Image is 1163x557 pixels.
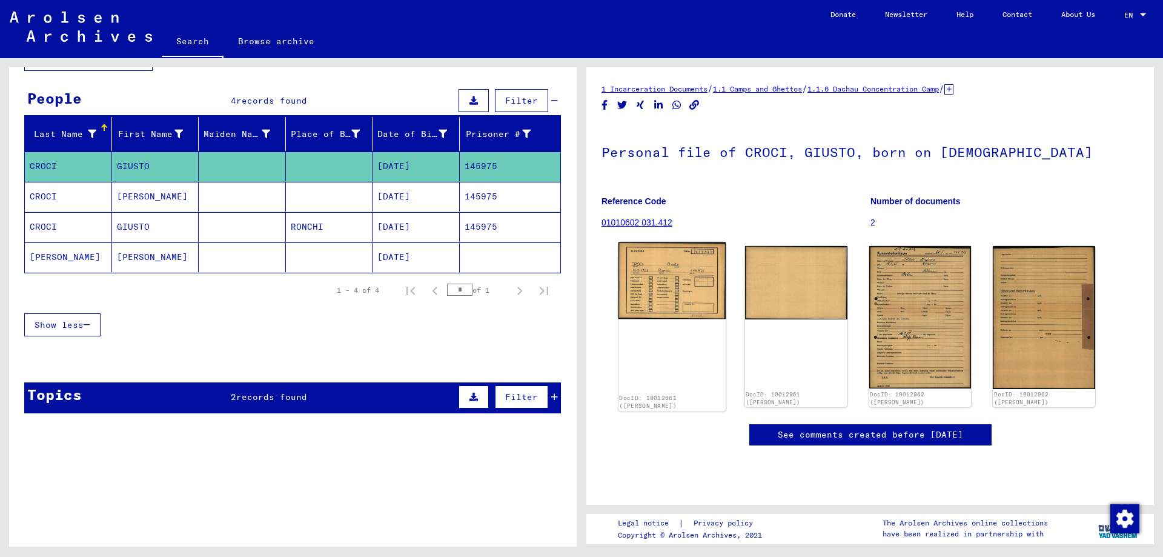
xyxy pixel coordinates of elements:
[601,196,666,206] b: Reference Code
[869,246,972,389] img: 001.jpg
[30,128,96,141] div: Last Name
[112,212,199,242] mat-cell: GIUSTO
[25,212,112,242] mat-cell: CROCI
[802,83,807,94] span: /
[460,182,561,212] mat-cell: 145975
[117,128,184,141] div: First Name
[807,84,939,93] a: 1.1.6 Dachau Concentration Camp
[25,242,112,272] mat-cell: [PERSON_NAME]
[377,128,447,141] div: Date of Birth
[399,278,423,302] button: First page
[25,117,112,151] mat-header-cell: Last Name
[204,128,270,141] div: Maiden Name
[25,152,112,181] mat-cell: CROCI
[652,98,665,113] button: Share on LinkedIn
[373,242,460,272] mat-cell: [DATE]
[112,117,199,151] mat-header-cell: First Name
[707,83,713,94] span: /
[601,124,1139,178] h1: Personal file of CROCI, GIUSTO, born on [DEMOGRAPHIC_DATA]
[373,152,460,181] mat-cell: [DATE]
[447,284,508,296] div: of 1
[423,278,447,302] button: Previous page
[778,429,963,441] a: See comments created before [DATE]
[199,117,286,151] mat-header-cell: Maiden Name
[112,242,199,272] mat-cell: [PERSON_NAME]
[286,117,373,151] mat-header-cell: Place of Birth
[373,212,460,242] mat-cell: [DATE]
[465,128,531,141] div: Prisoner #
[35,319,84,330] span: Show less
[618,530,767,541] p: Copyright © Arolsen Archives, 2021
[460,152,561,181] mat-cell: 145975
[117,124,199,144] div: First Name
[619,394,677,410] a: DocID: 10012961 ([PERSON_NAME])
[373,117,460,151] mat-header-cell: Date of Birth
[495,89,548,112] button: Filter
[598,98,611,113] button: Share on Facebook
[460,212,561,242] mat-cell: 145975
[204,124,285,144] div: Maiden Name
[939,83,944,94] span: /
[713,84,802,93] a: 1.1 Camps and Ghettos
[30,124,111,144] div: Last Name
[377,124,462,144] div: Date of Birth
[112,152,199,181] mat-cell: GIUSTO
[112,182,199,212] mat-cell: [PERSON_NAME]
[601,218,672,227] a: 01010602 031.412
[618,242,726,319] img: 001.jpg
[27,384,82,405] div: Topics
[883,529,1048,539] p: have been realized in partnership with
[870,196,961,206] b: Number of documents
[1096,513,1141,544] img: yv_logo.png
[231,95,236,106] span: 4
[634,98,647,113] button: Share on Xing
[27,87,82,109] div: People
[684,517,767,530] a: Privacy policy
[688,98,701,113] button: Copy link
[870,391,924,406] a: DocID: 10012962 ([PERSON_NAME])
[373,182,460,212] mat-cell: [DATE]
[231,392,236,402] span: 2
[1110,504,1139,533] img: Change consent
[24,313,101,336] button: Show less
[25,182,112,212] mat-cell: CROCI
[495,385,548,409] button: Filter
[870,216,1139,229] p: 2
[236,392,307,402] span: records found
[10,12,152,42] img: Arolsen_neg.svg
[745,246,847,319] img: 002.jpg
[532,278,556,302] button: Last page
[337,285,379,296] div: 1 – 4 of 4
[994,391,1049,406] a: DocID: 10012962 ([PERSON_NAME])
[236,95,307,106] span: records found
[505,392,538,402] span: Filter
[746,391,800,406] a: DocID: 10012961 ([PERSON_NAME])
[601,84,707,93] a: 1 Incarceration Documents
[618,517,678,530] a: Legal notice
[291,128,360,141] div: Place of Birth
[460,117,561,151] mat-header-cell: Prisoner #
[162,27,224,58] a: Search
[883,518,1048,529] p: The Arolsen Archives online collections
[618,517,767,530] div: |
[993,246,1095,389] img: 002.jpg
[224,27,329,56] a: Browse archive
[616,98,629,113] button: Share on Twitter
[465,124,546,144] div: Prisoner #
[505,95,538,106] span: Filter
[671,98,683,113] button: Share on WhatsApp
[286,212,373,242] mat-cell: RONCHI
[508,278,532,302] button: Next page
[1124,11,1138,19] span: EN
[291,124,376,144] div: Place of Birth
